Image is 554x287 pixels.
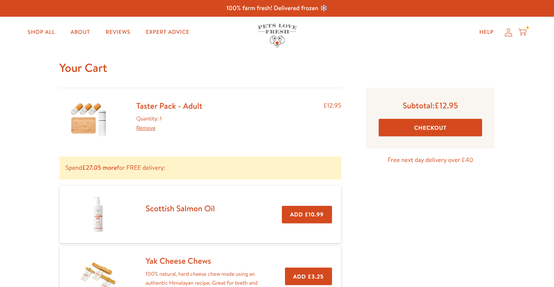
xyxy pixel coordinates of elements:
a: Reviews [100,24,136,40]
a: Shop All [21,24,61,40]
p: Subtotal: [379,100,482,111]
button: Checkout [379,119,482,136]
a: Taster Pack - Adult [136,100,203,111]
b: £27.05 more [82,164,117,172]
img: Taster Pack - Adult [69,101,108,138]
a: Help [473,24,500,40]
div: Quantity: 1 [136,114,203,133]
img: Pets Love Fresh [258,24,297,47]
button: Add £3.25 [285,268,332,285]
span: £12.95 [435,100,458,111]
a: Yak Cheese Chews [146,255,211,266]
a: Scottish Salmon Oil [146,203,215,214]
a: Expert Advice [140,24,196,40]
p: Spend for FREE delivery: [59,157,341,179]
h1: Your Cart [59,60,495,75]
div: £12.95 [323,101,341,138]
button: Add £10.99 [282,206,332,223]
a: Remove [136,124,156,132]
a: About [64,24,96,40]
img: Scottish Salmon Oil [79,195,117,234]
p: Free next day delivery over £40 [366,155,495,165]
